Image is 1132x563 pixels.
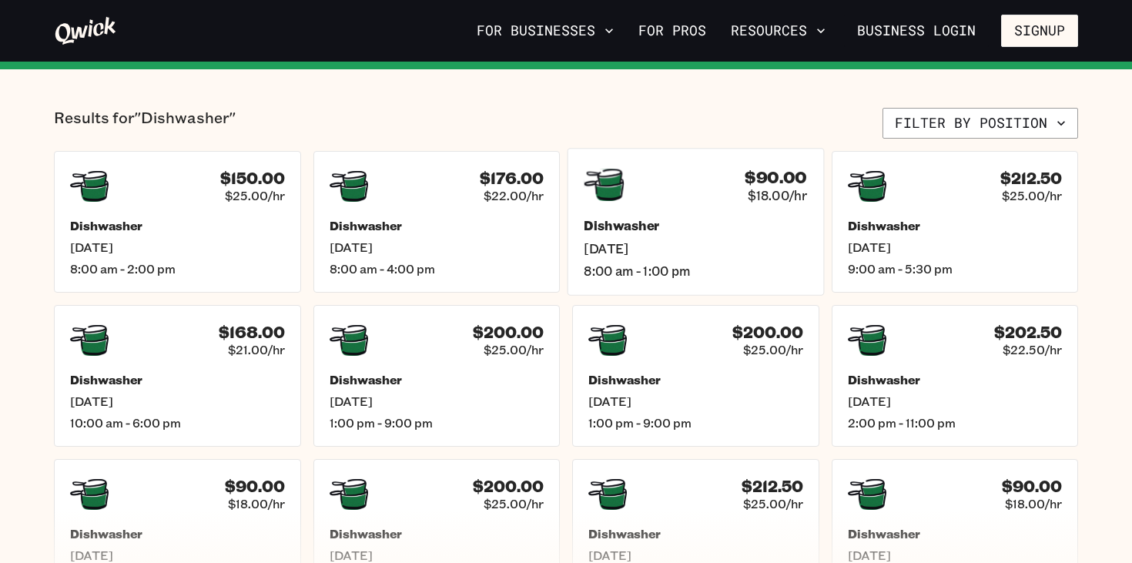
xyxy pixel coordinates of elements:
[54,108,236,139] p: Results for "Dishwasher"
[54,305,301,447] a: $168.00$21.00/hrDishwasher[DATE]10:00 am - 6:00 pm
[584,263,807,279] span: 8:00 am - 1:00 pm
[848,372,1063,387] h5: Dishwasher
[1000,169,1062,188] h4: $212.50
[994,323,1062,342] h4: $202.50
[743,496,803,511] span: $25.00/hr
[848,415,1063,431] span: 2:00 pm - 11:00 pm
[70,240,285,255] span: [DATE]
[832,151,1079,293] a: $212.50$25.00/hrDishwasher[DATE]9:00 am - 5:30 pm
[330,261,544,276] span: 8:00 am - 4:00 pm
[484,496,544,511] span: $25.00/hr
[330,526,544,541] h5: Dishwasher
[228,342,285,357] span: $21.00/hr
[848,240,1063,255] span: [DATE]
[313,151,561,293] a: $176.00$22.00/hrDishwasher[DATE]8:00 am - 4:00 pm
[584,218,807,234] h5: Dishwasher
[313,305,561,447] a: $200.00$25.00/hrDishwasher[DATE]1:00 pm - 9:00 pm
[228,496,285,511] span: $18.00/hr
[484,188,544,203] span: $22.00/hr
[330,218,544,233] h5: Dishwasher
[748,187,807,203] span: $18.00/hr
[330,548,544,563] span: [DATE]
[471,18,620,44] button: For Businesses
[848,218,1063,233] h5: Dishwasher
[220,169,285,188] h4: $150.00
[848,394,1063,409] span: [DATE]
[632,18,712,44] a: For Pros
[330,394,544,409] span: [DATE]
[584,240,807,256] span: [DATE]
[844,15,989,47] a: Business Login
[70,261,285,276] span: 8:00 am - 2:00 pm
[1001,15,1078,47] button: Signup
[732,323,803,342] h4: $200.00
[588,548,803,563] span: [DATE]
[745,167,807,187] h4: $90.00
[832,305,1079,447] a: $202.50$22.50/hrDishwasher[DATE]2:00 pm - 11:00 pm
[225,188,285,203] span: $25.00/hr
[480,169,544,188] h4: $176.00
[70,415,285,431] span: 10:00 am - 6:00 pm
[588,372,803,387] h5: Dishwasher
[725,18,832,44] button: Resources
[743,342,803,357] span: $25.00/hr
[588,394,803,409] span: [DATE]
[330,240,544,255] span: [DATE]
[1005,496,1062,511] span: $18.00/hr
[882,108,1078,139] button: Filter by position
[742,477,803,496] h4: $212.50
[848,526,1063,541] h5: Dishwasher
[70,218,285,233] h5: Dishwasher
[848,261,1063,276] span: 9:00 am - 5:30 pm
[330,415,544,431] span: 1:00 pm - 9:00 pm
[572,305,819,447] a: $200.00$25.00/hrDishwasher[DATE]1:00 pm - 9:00 pm
[70,372,285,387] h5: Dishwasher
[219,323,285,342] h4: $168.00
[1003,342,1062,357] span: $22.50/hr
[330,372,544,387] h5: Dishwasher
[1002,188,1062,203] span: $25.00/hr
[848,548,1063,563] span: [DATE]
[473,477,544,496] h4: $200.00
[588,526,803,541] h5: Dishwasher
[588,415,803,431] span: 1:00 pm - 9:00 pm
[473,323,544,342] h4: $200.00
[54,151,301,293] a: $150.00$25.00/hrDishwasher[DATE]8:00 am - 2:00 pm
[1002,477,1062,496] h4: $90.00
[70,548,285,563] span: [DATE]
[568,148,824,295] a: $90.00$18.00/hrDishwasher[DATE]8:00 am - 1:00 pm
[484,342,544,357] span: $25.00/hr
[225,477,285,496] h4: $90.00
[70,526,285,541] h5: Dishwasher
[70,394,285,409] span: [DATE]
